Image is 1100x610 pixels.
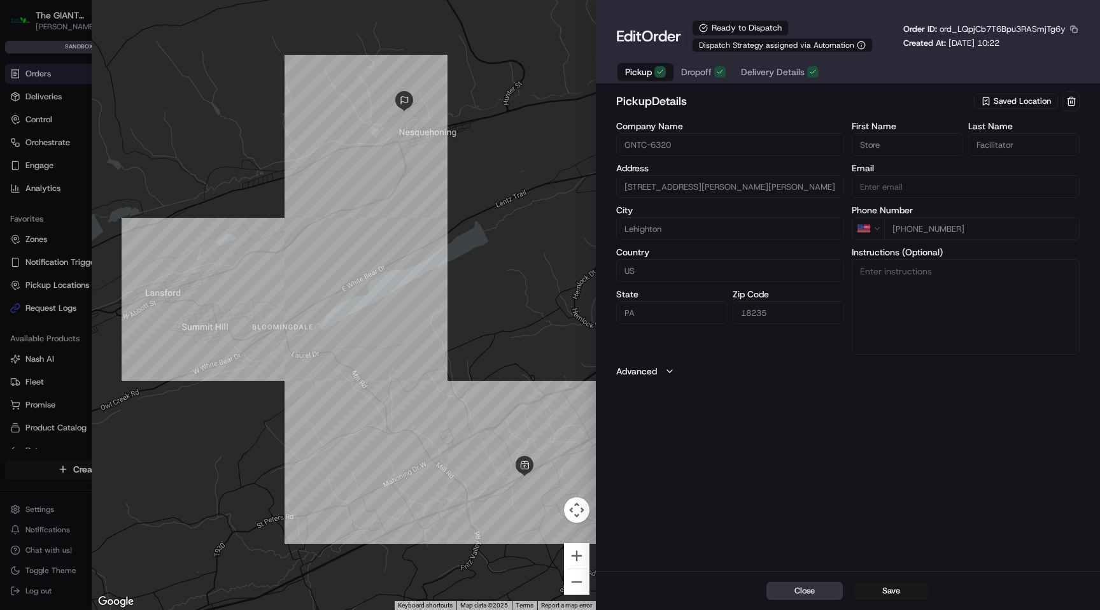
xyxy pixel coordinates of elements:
span: Dispatch Strategy assigned via Automation [699,40,854,50]
label: Advanced [616,365,657,378]
label: State [616,290,728,299]
span: Map data ©2025 [460,602,508,609]
input: Enter phone number [884,217,1080,240]
button: Saved Location [974,92,1060,110]
label: City [616,206,844,215]
div: 💻 [108,186,118,196]
a: Report a map error [541,602,592,609]
input: Enter company name [616,133,844,156]
h1: Edit [616,26,681,46]
p: Welcome 👋 [13,51,232,71]
input: Enter city [616,217,844,240]
input: Enter country [616,259,844,282]
button: Zoom out [564,569,589,595]
button: Zoom in [564,543,589,569]
span: Pylon [127,216,154,225]
img: 1736555255976-a54dd68f-1ca7-489b-9aae-adbdc363a1c4 [13,122,36,145]
div: Ready to Dispatch [692,20,789,36]
button: Save [853,582,929,600]
label: Company Name [616,122,844,131]
p: Order ID: [903,24,1066,35]
label: Last Name [968,122,1080,131]
input: Enter zip code [733,301,844,324]
input: Enter last name [968,133,1080,156]
label: Instructions (Optional) [852,248,1080,257]
img: Google [95,593,137,610]
div: Start new chat [43,122,209,134]
span: ord_LQpjCb7T6Bpu3RASmjTg6y [940,24,1066,34]
input: 1241 Blakeslee Blvd Dr W, Lehighton, PA 18235, US [616,175,844,198]
button: Dispatch Strategy assigned via Automation [692,38,873,52]
label: First Name [852,122,963,131]
input: Enter first name [852,133,963,156]
label: Phone Number [852,206,1080,215]
button: Map camera controls [564,497,589,523]
span: Pickup [625,66,652,78]
div: 📗 [13,186,23,196]
span: Dropoff [681,66,712,78]
span: API Documentation [120,185,204,197]
input: Enter state [616,301,728,324]
button: Start new chat [216,125,232,141]
a: 💻API Documentation [102,180,209,202]
a: Powered byPylon [90,215,154,225]
span: Delivery Details [741,66,805,78]
label: Address [616,164,844,173]
a: Terms (opens in new tab) [516,602,533,609]
label: Country [616,248,844,257]
a: 📗Knowledge Base [8,180,102,202]
h2: pickup Details [616,92,971,110]
button: Advanced [616,365,1080,378]
span: Order [642,26,681,46]
span: Knowledge Base [25,185,97,197]
label: Email [852,164,1080,173]
button: Keyboard shortcuts [398,601,453,610]
label: Zip Code [733,290,844,299]
span: Saved Location [994,96,1051,107]
button: Close [766,582,843,600]
span: [DATE] 10:22 [948,38,999,48]
input: Got a question? Start typing here... [33,82,229,96]
input: Enter email [852,175,1080,198]
img: Nash [13,13,38,38]
p: Created At: [903,38,999,49]
div: We're available if you need us! [43,134,161,145]
a: Open this area in Google Maps (opens a new window) [95,593,137,610]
